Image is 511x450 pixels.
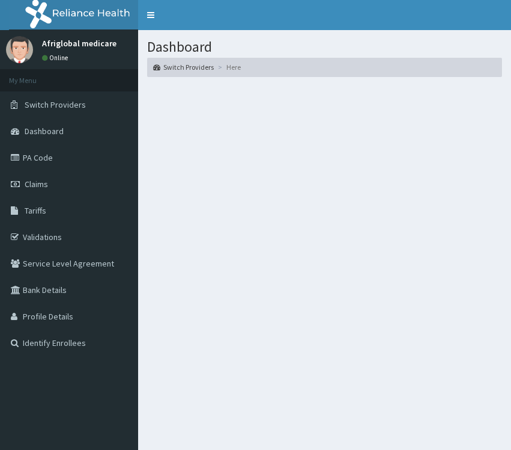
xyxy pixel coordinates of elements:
span: Dashboard [25,126,64,137]
h1: Dashboard [147,39,502,55]
p: Afriglobal medicare [42,39,116,48]
li: Here [215,62,241,72]
span: Switch Providers [25,99,86,110]
span: Tariffs [25,205,46,216]
a: Online [42,54,71,62]
img: User Image [6,36,33,63]
a: Switch Providers [153,62,214,72]
span: Claims [25,179,48,190]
